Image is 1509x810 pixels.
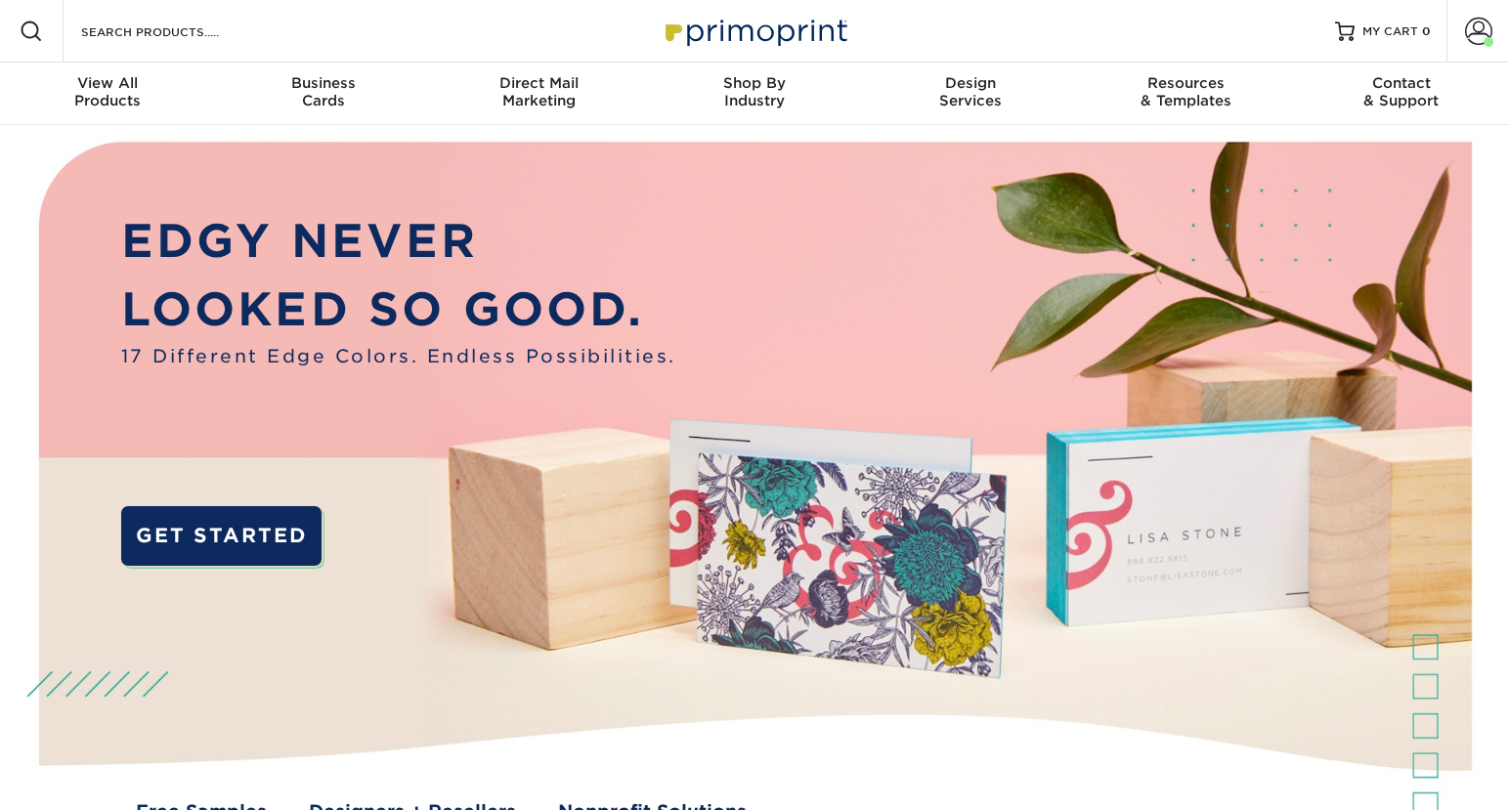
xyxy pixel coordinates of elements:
[1422,24,1431,38] span: 0
[121,207,676,275] p: EDGY NEVER
[1362,23,1418,40] span: MY CART
[121,343,676,370] span: 17 Different Edge Colors. Endless Possibilities.
[121,276,676,343] p: LOOKED SO GOOD.
[431,74,647,109] div: Marketing
[431,63,647,125] a: Direct MailMarketing
[1078,74,1294,109] div: & Templates
[1293,74,1509,109] div: & Support
[216,74,432,92] span: Business
[647,74,863,109] div: Industry
[862,74,1078,92] span: Design
[121,506,323,566] a: GET STARTED
[862,74,1078,109] div: Services
[1293,74,1509,92] span: Contact
[79,20,270,43] input: SEARCH PRODUCTS.....
[1078,63,1294,125] a: Resources& Templates
[1078,74,1294,92] span: Resources
[216,63,432,125] a: BusinessCards
[647,74,863,92] span: Shop By
[1293,63,1509,125] a: Contact& Support
[647,63,863,125] a: Shop ByIndustry
[657,10,852,52] img: Primoprint
[862,63,1078,125] a: DesignServices
[431,74,647,92] span: Direct Mail
[216,74,432,109] div: Cards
